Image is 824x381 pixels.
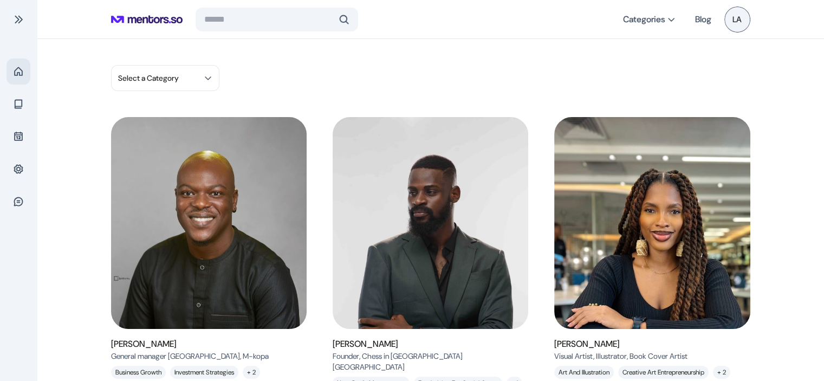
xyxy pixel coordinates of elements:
button: LALA [724,7,750,33]
img: Babajide Duroshola [111,117,307,329]
h6: [PERSON_NAME] [111,338,269,351]
p: General manager [GEOGRAPHIC_DATA] [111,351,269,361]
p: Creative Art Entrepreneurship [618,366,709,379]
p: + 2 [713,366,730,379]
img: Morenike Olusanya [554,117,750,329]
span: , Chess in [GEOGRAPHIC_DATA] [GEOGRAPHIC_DATA] [333,351,463,372]
h6: [PERSON_NAME] [554,338,687,351]
p: Founder [333,351,524,372]
p: Visual Artist, Illustrator, Book Cover Artist [554,351,687,361]
span: Categories [623,14,665,25]
h6: [PERSON_NAME] [333,338,524,351]
span: , M-kopa [240,351,269,361]
button: Categories [617,10,682,29]
button: Select a Category [111,65,219,91]
p: Business Growth [111,366,166,379]
img: Tunde Onakoya [333,117,528,329]
p: + 2 [243,366,260,379]
p: Investment Strategies [170,366,238,379]
span: LA [724,7,750,33]
span: Select a Category [118,73,179,83]
a: Blog [695,10,711,29]
p: Art and Illustration [554,366,614,379]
